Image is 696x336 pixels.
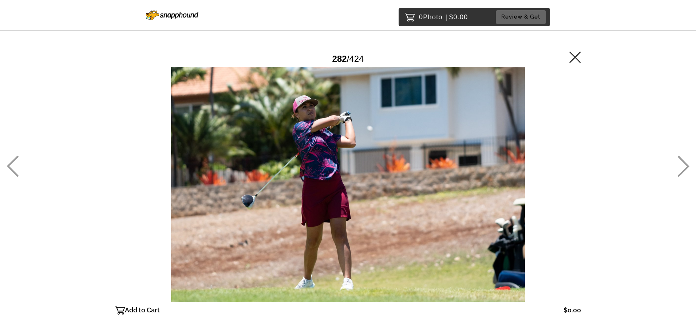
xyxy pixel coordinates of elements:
[496,10,548,24] a: Review & Get
[125,304,160,316] p: Add to Cart
[349,54,364,64] span: 424
[332,54,347,64] span: 282
[146,11,198,20] img: Snapphound Logo
[332,51,364,67] div: /
[563,304,581,316] p: $0.00
[423,11,443,23] span: Photo
[446,13,448,21] span: |
[496,10,546,24] button: Review & Get
[419,11,468,23] p: 0 $0.00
